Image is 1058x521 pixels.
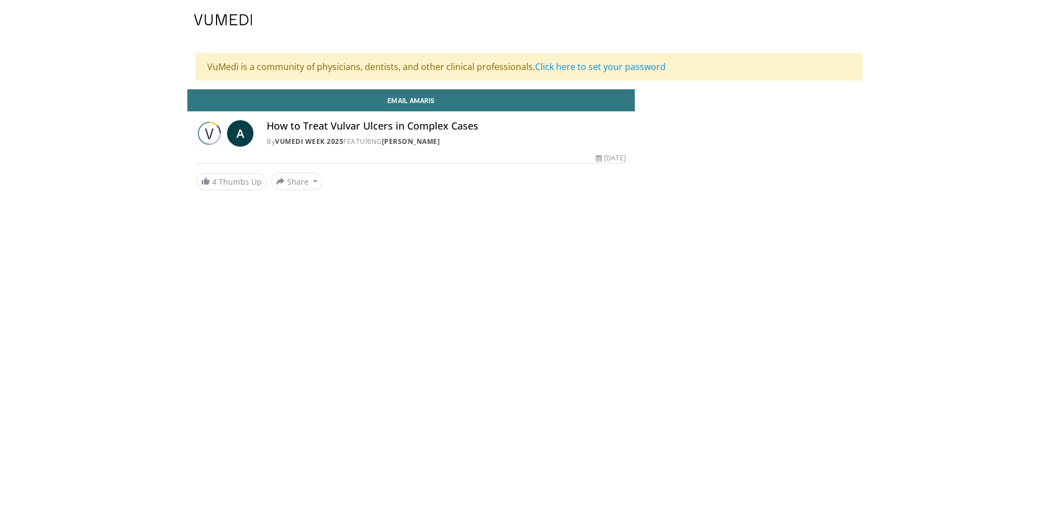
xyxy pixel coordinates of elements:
a: 4 Thumbs Up [196,173,267,190]
div: VuMedi is a community of physicians, dentists, and other clinical professionals. [196,53,862,80]
button: Share [271,173,322,190]
span: 4 [212,176,217,187]
div: By FEATURING [267,137,626,147]
a: [PERSON_NAME] [382,137,440,146]
img: Vumedi Week 2025 [196,120,223,147]
a: Email Amaris [187,89,635,111]
a: Vumedi Week 2025 [275,137,343,146]
a: Click here to set your password [535,61,666,73]
img: VuMedi Logo [194,14,252,25]
a: A [227,120,253,147]
div: [DATE] [596,153,625,163]
h4: How to Treat Vulvar Ulcers in Complex Cases [267,120,626,132]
